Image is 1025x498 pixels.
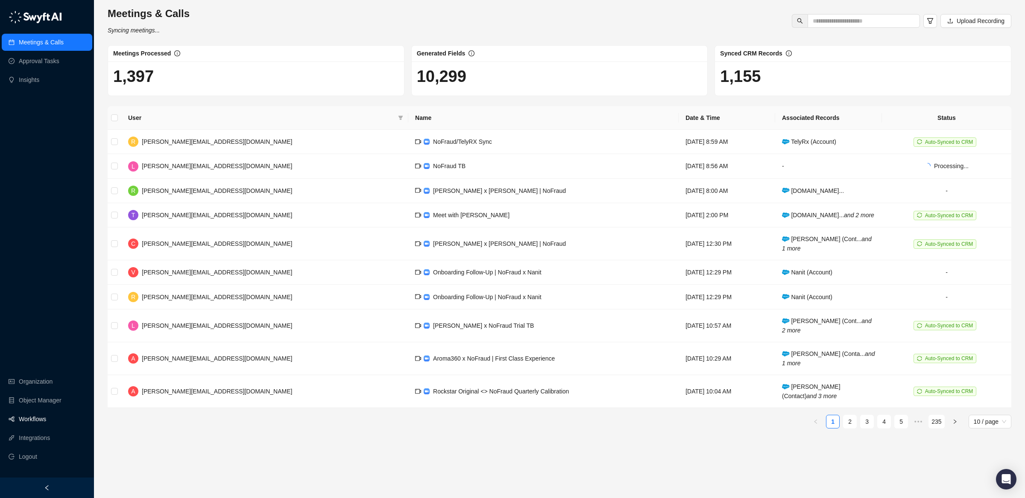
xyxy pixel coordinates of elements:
span: R [131,292,135,302]
span: TelyRx (Account) [782,138,836,145]
span: Aroma360 x NoFraud | First Class Experience [433,355,555,362]
span: V [131,268,135,277]
span: [PERSON_NAME][EMAIL_ADDRESS][DOMAIN_NAME] [142,322,292,329]
span: Logout [19,448,37,465]
span: info-circle [469,50,474,56]
span: R [131,137,135,146]
a: Object Manager [19,392,61,409]
span: video-camera [415,269,421,275]
span: video-camera [415,163,421,169]
span: Auto-Synced to CRM [925,323,973,329]
span: sync [917,323,922,328]
span: sync [917,241,922,246]
button: Upload Recording [940,14,1011,28]
th: Status [882,106,1011,130]
span: logout [9,454,15,460]
a: 3 [861,415,873,428]
td: [DATE] 8:59 AM [679,130,775,154]
img: zoom-DkfWWZB2.png [424,323,430,329]
span: L [132,321,135,330]
span: Auto-Synced to CRM [925,355,973,361]
span: filter [927,17,934,24]
td: [DATE] 10:57 AM [679,309,775,342]
span: L [132,162,135,171]
li: Next Page [948,415,962,428]
td: [DATE] 10:29 AM [679,342,775,375]
span: video-camera [415,388,421,394]
span: C [131,239,135,248]
span: [PERSON_NAME] (Cont... [782,317,872,334]
span: Upload Recording [957,16,1004,26]
span: [DOMAIN_NAME]... [782,187,844,194]
td: [DATE] 12:29 PM [679,285,775,309]
button: right [948,415,962,428]
span: Nanit (Account) [782,294,832,300]
span: sync [917,139,922,144]
a: Insights [19,71,39,88]
a: 4 [878,415,890,428]
a: Organization [19,373,53,390]
span: Processing... [934,163,969,169]
i: and 2 more [782,317,872,334]
span: info-circle [786,50,792,56]
span: filter [396,111,405,124]
span: Nanit (Account) [782,269,832,276]
img: logo-05li4sbe.png [9,11,62,23]
i: and 2 more [844,212,874,218]
span: Rockstar Original <> NoFraud Quarterly Calibration [433,388,569,395]
span: [PERSON_NAME] (Contact) [782,383,840,399]
span: [PERSON_NAME] x NoFraud Trial TB [433,322,534,329]
img: zoom-DkfWWZB2.png [424,241,430,247]
img: zoom-DkfWWZB2.png [424,163,430,169]
a: 1 [826,415,839,428]
span: video-camera [415,187,421,193]
span: [DOMAIN_NAME]... [782,212,874,218]
span: Onboarding Follow-Up | NoFraud x Nanit [433,294,541,300]
span: sync [917,389,922,394]
li: 2 [843,415,857,428]
span: sync [917,213,922,218]
span: Auto-Synced to CRM [925,139,973,145]
li: 5 [894,415,908,428]
td: [DATE] 8:56 AM [679,154,775,178]
span: Auto-Synced to CRM [925,213,973,218]
span: Meet with [PERSON_NAME] [433,212,510,218]
img: zoom-DkfWWZB2.png [424,269,430,275]
a: 235 [929,415,944,428]
span: Auto-Synced to CRM [925,241,973,247]
li: 235 [928,415,944,428]
span: Synced CRM Records [720,50,782,57]
span: Meetings Processed [113,50,171,57]
span: right [952,419,958,424]
span: [PERSON_NAME] (Cont... [782,236,872,252]
td: [DATE] 2:00 PM [679,203,775,227]
td: - [882,285,1011,309]
span: video-camera [415,294,421,300]
button: left [809,415,823,428]
span: Onboarding Follow-Up | NoFraud x Nanit [433,269,541,276]
span: video-camera [415,241,421,247]
a: Workflows [19,411,46,428]
span: User [128,113,395,122]
span: ••• [911,415,925,428]
span: video-camera [415,139,421,145]
span: Auto-Synced to CRM [925,388,973,394]
li: Previous Page [809,415,823,428]
span: [PERSON_NAME][EMAIL_ADDRESS][DOMAIN_NAME] [142,240,292,247]
span: video-camera [415,323,421,329]
span: A [131,354,135,363]
td: [DATE] 12:30 PM [679,227,775,260]
li: Next 5 Pages [911,415,925,428]
span: [PERSON_NAME][EMAIL_ADDRESS][DOMAIN_NAME] [142,388,292,395]
span: loading [924,163,931,169]
a: Integrations [19,429,50,446]
span: filter [398,115,403,120]
span: left [813,419,818,424]
div: Open Intercom Messenger [996,469,1016,489]
span: [PERSON_NAME] (Conta... [782,350,875,367]
h1: 10,299 [417,67,703,86]
li: 3 [860,415,874,428]
span: R [131,186,135,195]
li: 4 [877,415,891,428]
span: [PERSON_NAME][EMAIL_ADDRESS][DOMAIN_NAME] [142,355,292,362]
